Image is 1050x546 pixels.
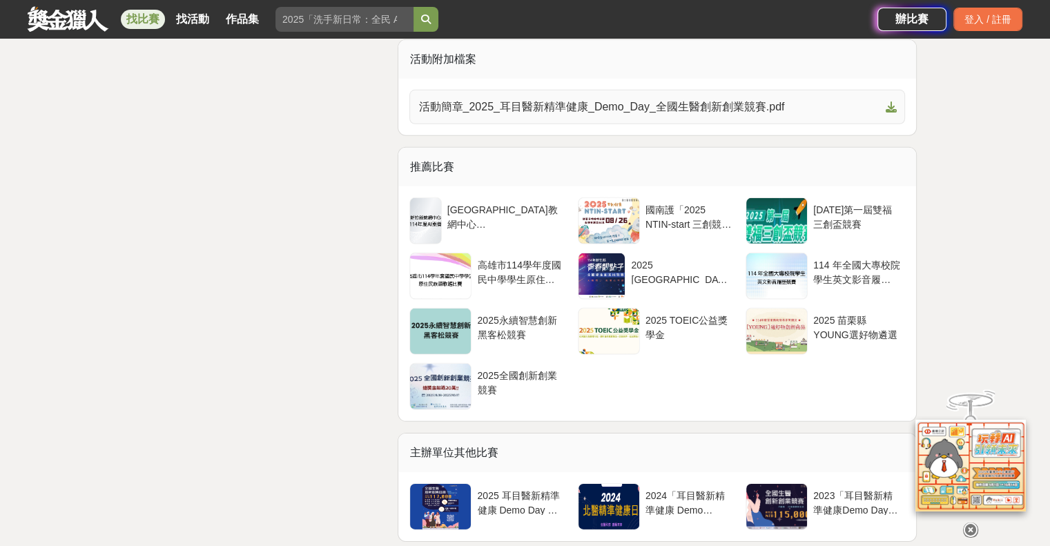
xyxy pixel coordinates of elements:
[409,197,569,244] a: [GEOGRAPHIC_DATA]教網中心 [GEOGRAPHIC_DATA]114年度AI素養爭霸賽
[171,10,215,29] a: 找活動
[477,489,563,515] div: 2025 耳目醫新精準健康 Demo Day 全國生醫創新創業競賽
[877,8,946,31] a: 辦比賽
[746,253,905,300] a: 114 年全國大專校院學生英文影音履歷競賽
[418,99,879,115] span: 活動簡章_2025_耳目醫新精準健康_Demo_Day_全國生醫創新創業競賽.pdf
[447,203,564,229] div: [GEOGRAPHIC_DATA]教網中心 [GEOGRAPHIC_DATA]114年度AI素養爭霸賽
[645,489,732,515] div: 2024「耳目醫新精準健康 Demo Day」全國生醫創新創業競賽
[275,7,414,32] input: 2025「洗手新日常：全民 ALL IN」洗手歌全台徵選
[409,483,569,530] a: 2025 耳目醫新精準健康 Demo Day 全國生醫創新創業競賽
[409,90,905,124] a: 活動簡章_2025_耳目醫新精準健康_Demo_Day_全國生醫創新創業競賽.pdf
[813,489,900,515] div: 2023「耳目醫新精準健康Demo Day」 全國生醫創新創業競賽
[746,483,905,530] a: 2023「耳目醫新精準健康Demo Day」 全國生醫創新創業競賽
[409,253,569,300] a: 高雄市114學年度國民中學學生原住民族語歌謠比賽
[813,313,900,340] div: 2025 苗栗縣YOUNG選好物遴選
[631,258,732,284] div: 2025 [GEOGRAPHIC_DATA]青春靚點子 全國學生創業挑戰賽
[398,148,916,186] div: 推薦比賽
[953,8,1022,31] div: 登入 / 註冊
[813,203,900,229] div: [DATE]第一屆雙福三創盃競賽
[409,308,569,355] a: 2025永續智慧創新黑客松競賽
[578,253,737,300] a: 2025 [GEOGRAPHIC_DATA]青春靚點子 全國學生創業挑戰賽
[398,433,916,472] div: 主辦單位其他比賽
[645,313,732,340] div: 2025 TOEIC公益獎學金
[477,313,563,340] div: 2025永續智慧創新黑客松競賽
[409,363,569,410] a: 2025全國創新創業競賽
[813,258,900,284] div: 114 年全國大專校院學生英文影音履歷競賽
[477,258,563,284] div: 高雄市114學年度國民中學學生原住民族語歌謠比賽
[477,369,563,395] div: 2025全國創新創業競賽
[746,197,905,244] a: [DATE]第一屆雙福三創盃競賽
[220,10,264,29] a: 作品集
[915,411,1026,503] img: d2146d9a-e6f6-4337-9592-8cefde37ba6b.png
[398,40,916,79] div: 活動附加檔案
[578,308,737,355] a: 2025 TOEIC公益獎學金
[121,10,165,29] a: 找比賽
[578,483,737,530] a: 2024「耳目醫新精準健康 Demo Day」全國生醫創新創業競賽
[645,203,732,229] div: 國南護「2025 NTIN-start 三創競賽」
[746,308,905,355] a: 2025 苗栗縣YOUNG選好物遴選
[578,197,737,244] a: 國南護「2025 NTIN-start 三創競賽」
